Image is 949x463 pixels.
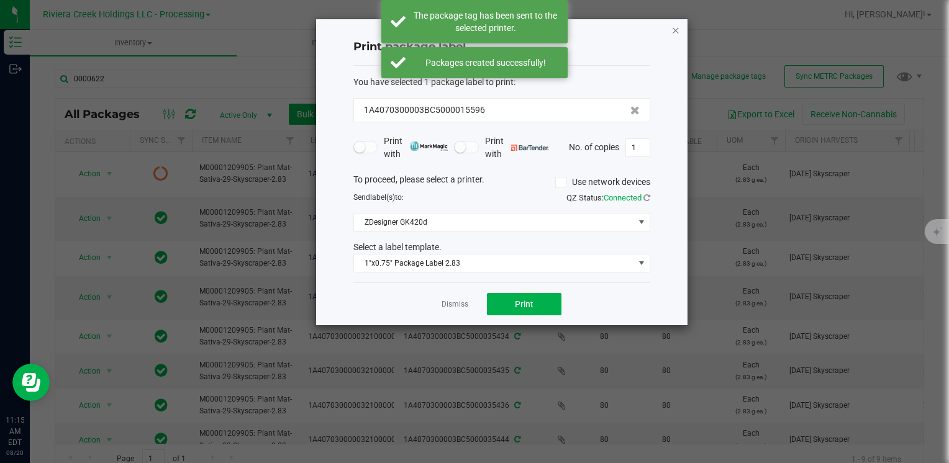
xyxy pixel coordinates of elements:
[12,364,50,401] iframe: Resource center
[354,214,634,231] span: ZDesigner GK420d
[354,254,634,272] span: 1"x0.75" Package Label 2.83
[344,173,660,192] div: To proceed, please select a printer.
[353,193,404,202] span: Send to:
[344,241,660,254] div: Select a label template.
[604,193,642,202] span: Connected
[410,142,448,151] img: mark_magic_cybra.png
[370,193,395,202] span: label(s)
[566,193,650,202] span: QZ Status:
[511,145,549,151] img: bartender.png
[515,299,534,309] span: Print
[569,142,619,151] span: No. of copies
[364,104,485,117] span: 1A4070300003BC5000015596
[555,176,650,189] label: Use network devices
[353,39,650,55] h4: Print package label
[412,56,558,69] div: Packages created successfully!
[353,76,650,89] div: :
[384,135,448,161] span: Print with
[487,293,561,315] button: Print
[412,9,558,34] div: The package tag has been sent to the selected printer.
[353,77,514,87] span: You have selected 1 package label to print
[485,135,549,161] span: Print with
[442,299,468,310] a: Dismiss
